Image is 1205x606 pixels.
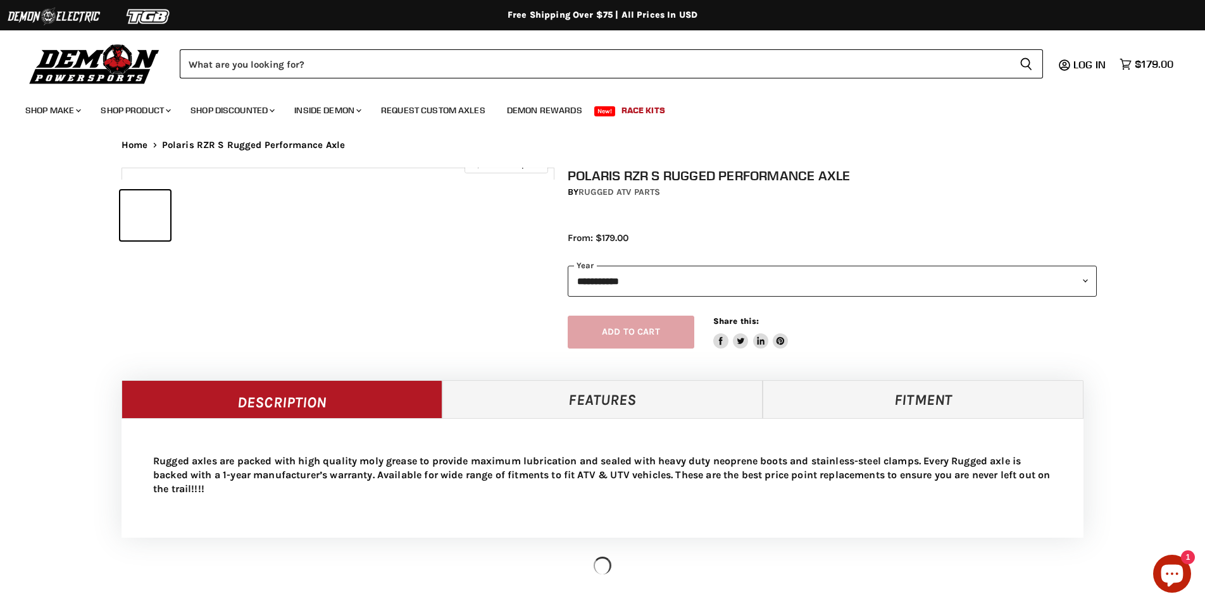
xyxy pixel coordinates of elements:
a: Demon Rewards [497,97,592,123]
a: Fitment [763,380,1083,418]
a: Rugged ATV Parts [578,187,660,197]
span: Share this: [713,316,759,326]
aside: Share this: [713,316,789,349]
a: Description [122,380,442,418]
a: Home [122,140,148,151]
div: Free Shipping Over $75 | All Prices In USD [96,9,1109,21]
a: Features [442,380,763,418]
nav: Breadcrumbs [96,140,1109,151]
select: year [568,266,1097,297]
a: Inside Demon [285,97,369,123]
form: Product [180,49,1043,78]
img: TGB Logo 2 [101,4,196,28]
span: $179.00 [1135,58,1173,70]
img: Demon Powersports [25,41,164,86]
a: $179.00 [1113,55,1180,73]
a: Race Kits [612,97,675,123]
span: New! [594,106,616,116]
inbox-online-store-chat: Shopify online store chat [1149,555,1195,596]
a: Request Custom Axles [371,97,495,123]
span: From: $179.00 [568,232,628,244]
a: Shop Make [16,97,89,123]
p: Rugged axles are packed with high quality moly grease to provide maximum lubrication and sealed w... [153,454,1052,496]
a: Log in [1068,59,1113,70]
a: Shop Discounted [181,97,282,123]
span: Click to expand [471,159,541,169]
input: Search [180,49,1009,78]
h1: Polaris RZR S Rugged Performance Axle [568,168,1097,183]
div: by [568,185,1097,199]
span: Polaris RZR S Rugged Performance Axle [162,140,346,151]
img: Demon Electric Logo 2 [6,4,101,28]
ul: Main menu [16,92,1170,123]
button: Search [1009,49,1043,78]
a: Shop Product [91,97,178,123]
span: Log in [1073,58,1106,71]
button: IMAGE thumbnail [120,190,170,240]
